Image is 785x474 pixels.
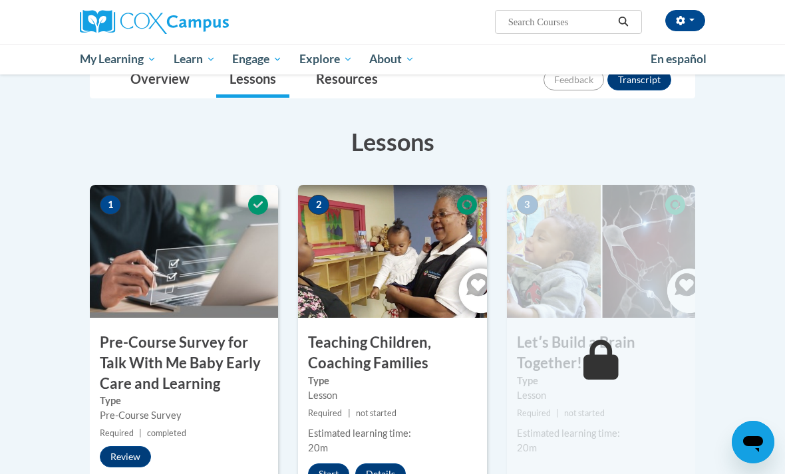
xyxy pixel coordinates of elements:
img: Course Image [298,185,486,318]
input: Search Courses [507,14,613,30]
div: Pre-Course Survey [100,408,268,423]
span: Explore [299,51,353,67]
span: | [348,408,351,418]
span: 3 [517,195,538,215]
span: not started [564,408,605,418]
a: Resources [303,62,391,98]
span: not started [356,408,396,418]
span: 2 [308,195,329,215]
label: Type [308,374,476,388]
button: Review [100,446,151,467]
span: 1 [100,195,121,215]
span: My Learning [80,51,156,67]
span: Learn [174,51,216,67]
span: Required [100,428,134,438]
a: Explore [291,44,361,74]
h3: Pre-Course Survey for Talk With Me Baby Early Care and Learning [90,332,278,394]
img: Course Image [507,185,695,318]
span: 20m [517,442,537,453]
h3: Lessons [90,125,695,158]
span: 20m [308,442,328,453]
a: About [361,44,424,74]
span: | [556,408,559,418]
h3: Letʹs Build a Brain Together! [507,332,695,374]
span: Required [308,408,342,418]
a: My Learning [71,44,165,74]
div: Estimated learning time: [308,426,476,441]
button: Feedback [544,69,604,90]
a: En español [642,45,715,73]
img: Course Image [90,185,278,318]
button: Transcript [607,69,671,90]
div: Main menu [70,44,715,74]
label: Type [517,374,685,388]
a: Lessons [216,62,289,98]
span: Required [517,408,551,418]
button: Account Settings [665,10,705,31]
div: Lesson [517,388,685,403]
a: Engage [224,44,291,74]
div: Estimated learning time: [517,426,685,441]
span: completed [147,428,186,438]
a: Cox Campus [80,10,275,34]
div: Lesson [308,388,476,403]
img: Cox Campus [80,10,229,34]
span: En español [651,52,706,66]
a: Learn [165,44,224,74]
button: Search [613,14,633,30]
h3: Teaching Children, Coaching Families [298,332,486,374]
a: Overview [117,62,203,98]
span: | [139,428,142,438]
span: Engage [232,51,282,67]
label: Type [100,394,268,408]
span: About [369,51,414,67]
iframe: Button to launch messaging window [732,421,774,463]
